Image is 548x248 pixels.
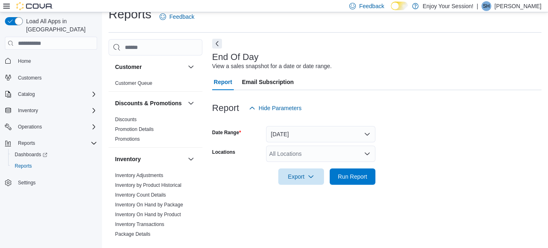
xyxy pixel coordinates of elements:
button: Inventory [186,154,196,164]
input: Dark Mode [391,2,408,10]
span: Promotion Details [115,126,154,133]
span: Operations [18,124,42,130]
a: Promotions [115,136,140,142]
span: Load All Apps in [GEOGRAPHIC_DATA] [23,17,97,33]
button: Next [212,39,222,49]
a: Dashboards [11,150,51,159]
a: Package Details [115,231,151,237]
h1: Reports [109,6,151,22]
button: Operations [2,121,100,133]
span: Discounts [115,116,137,123]
button: Reports [2,137,100,149]
a: Feedback [156,9,197,25]
span: Settings [18,179,35,186]
button: Discounts & Promotions [115,99,184,107]
a: Inventory Adjustments [115,173,163,178]
label: Date Range [212,129,241,136]
span: Operations [15,122,97,132]
p: | [477,1,478,11]
button: Operations [15,122,45,132]
a: Inventory Transactions [115,221,164,227]
span: Reports [11,161,97,171]
a: Customers [15,73,45,83]
button: Inventory [115,155,184,163]
button: Inventory [15,106,41,115]
span: Catalog [15,89,97,99]
span: Export [283,168,319,185]
a: Home [15,56,34,66]
span: Inventory Adjustments [115,172,163,179]
span: Home [15,55,97,66]
h3: Discounts & Promotions [115,99,182,107]
span: Hide Parameters [259,104,302,112]
h3: End Of Day [212,52,259,62]
div: Discounts & Promotions [109,115,202,147]
span: Inventory [18,107,38,114]
span: Reports [15,163,32,169]
a: Inventory On Hand by Product [115,212,181,217]
span: Report [214,74,232,90]
span: Feedback [359,2,384,10]
span: Inventory Transactions [115,221,164,228]
span: Email Subscription [242,74,294,90]
span: Reports [15,138,97,148]
p: [PERSON_NAME] [495,1,541,11]
span: Customers [15,73,97,83]
button: Inventory [2,105,100,116]
a: Dashboards [8,149,100,160]
span: Feedback [169,13,194,21]
span: Customers [18,75,42,81]
span: Inventory [15,106,97,115]
span: Inventory On Hand by Package [115,201,183,208]
span: Catalog [18,91,35,97]
button: Settings [2,177,100,188]
a: Inventory by Product Historical [115,182,182,188]
button: Reports [15,138,38,148]
span: Settings [15,177,97,188]
button: [DATE] [266,126,375,142]
a: Discounts [115,117,137,122]
span: Dashboards [15,151,47,158]
span: Run Report [338,173,367,181]
img: Cova [16,2,53,10]
a: Settings [15,178,39,188]
a: Customer Queue [115,80,152,86]
h3: Customer [115,63,142,71]
span: Inventory On Hand by Product [115,211,181,218]
span: Home [18,58,31,64]
button: Open list of options [364,151,371,157]
button: Home [2,55,100,66]
button: Catalog [15,89,38,99]
button: Run Report [330,168,375,185]
a: Inventory On Hand by Package [115,202,183,208]
button: Customers [2,72,100,84]
a: Inventory Count Details [115,192,166,198]
label: Locations [212,149,235,155]
div: Sascha Hing [481,1,491,11]
a: Promotion Details [115,126,154,132]
span: Dashboards [11,150,97,159]
span: SH [483,1,490,11]
h3: Inventory [115,155,141,163]
span: Reports [18,140,35,146]
button: Catalog [2,89,100,100]
nav: Complex example [5,51,97,210]
div: View a sales snapshot for a date or date range. [212,62,332,71]
button: Customer [115,63,184,71]
h3: Report [212,103,239,113]
button: Export [278,168,324,185]
div: Customer [109,78,202,91]
a: Package History [115,241,151,247]
button: Customer [186,62,196,72]
button: Hide Parameters [246,100,305,116]
button: Reports [8,160,100,172]
button: Discounts & Promotions [186,98,196,108]
a: Reports [11,161,35,171]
